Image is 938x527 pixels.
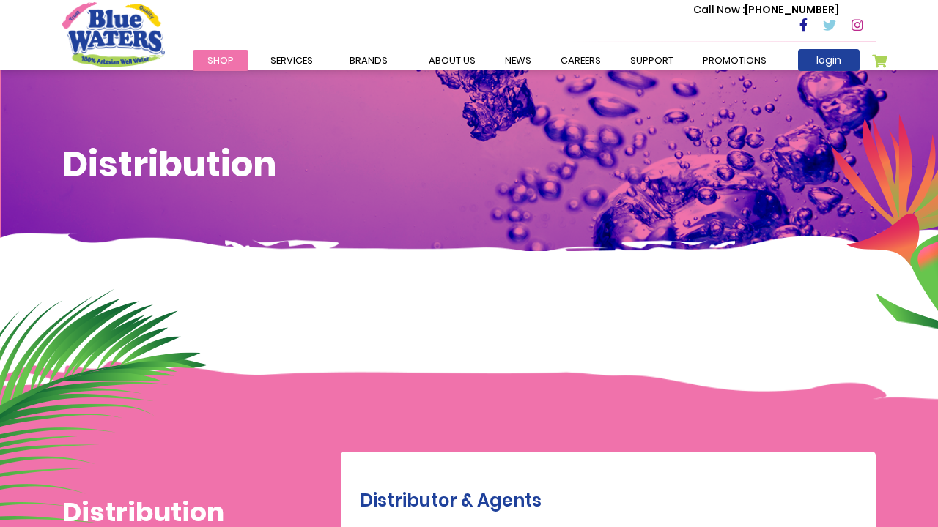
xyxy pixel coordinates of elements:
span: Services [270,53,313,67]
span: Brands [350,53,388,67]
span: Shop [207,53,234,67]
a: careers [546,50,616,71]
a: about us [414,50,490,71]
a: support [616,50,688,71]
a: Shop [193,50,248,71]
h1: Distribution [62,143,876,186]
span: Call Now : [693,2,745,17]
a: Services [256,50,328,71]
a: News [490,50,546,71]
p: [PHONE_NUMBER] [693,2,839,18]
a: store logo [62,2,165,67]
h2: Distributor & Agents [360,490,868,512]
a: Promotions [688,50,781,71]
a: Brands [335,50,402,71]
a: login [798,49,860,71]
